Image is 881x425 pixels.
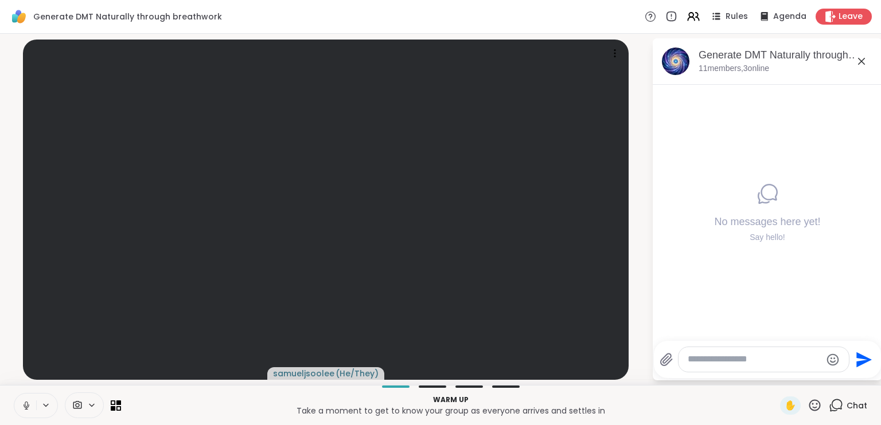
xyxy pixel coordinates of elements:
[128,395,773,405] p: Warm up
[699,48,873,62] div: Generate DMT Naturally through breathwork, [DATE]
[273,368,334,379] span: samueljsoolee
[9,7,29,26] img: ShareWell Logomark
[826,353,840,367] button: Emoji picker
[699,63,769,74] p: 11 members, 3 online
[714,215,820,229] h4: No messages here yet!
[662,48,689,75] img: Generate DMT Naturally through breathwork, Oct 13
[33,11,222,22] span: Generate DMT Naturally through breathwork
[785,399,796,412] span: ✋
[336,368,379,379] span: ( He/They )
[773,11,806,22] span: Agenda
[128,405,773,416] p: Take a moment to get to know your group as everyone arrives and settles in
[726,11,748,22] span: Rules
[849,347,875,372] button: Send
[688,353,821,365] textarea: Type your message
[847,400,867,411] span: Chat
[714,231,820,243] div: Say hello!
[839,11,863,22] span: Leave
